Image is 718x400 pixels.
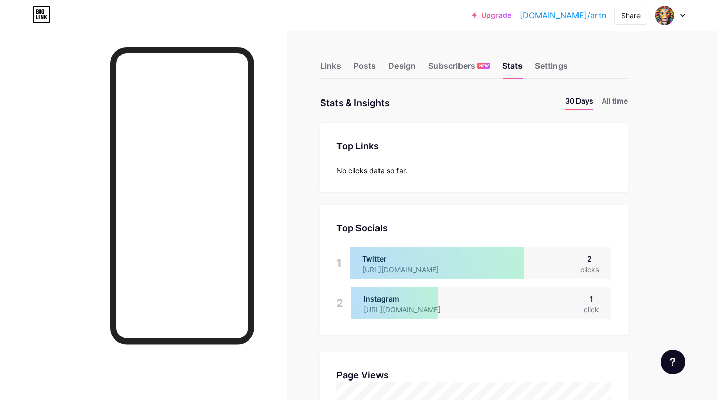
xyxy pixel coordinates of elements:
div: 1 [584,293,599,304]
div: Stats [502,59,523,78]
div: 2 [580,253,599,264]
div: Design [388,59,416,78]
div: 2 [336,287,343,319]
div: clicks [580,264,599,275]
li: 30 Days [565,95,593,110]
div: 1 [336,247,342,279]
li: All time [602,95,628,110]
div: Page Views [336,368,611,382]
span: NEW [479,63,489,69]
div: Top Socials [336,221,611,235]
div: click [584,304,599,315]
div: No clicks data so far. [336,165,611,176]
div: Links [320,59,341,78]
img: Ary Correia Filho [655,6,674,25]
div: Posts [353,59,376,78]
div: Subscribers [428,59,490,78]
a: [DOMAIN_NAME]/artn [520,9,606,22]
div: Settings [535,59,568,78]
div: Top Links [336,139,611,153]
a: Upgrade [472,11,511,19]
div: Stats & Insights [320,95,390,110]
div: Share [621,10,641,21]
